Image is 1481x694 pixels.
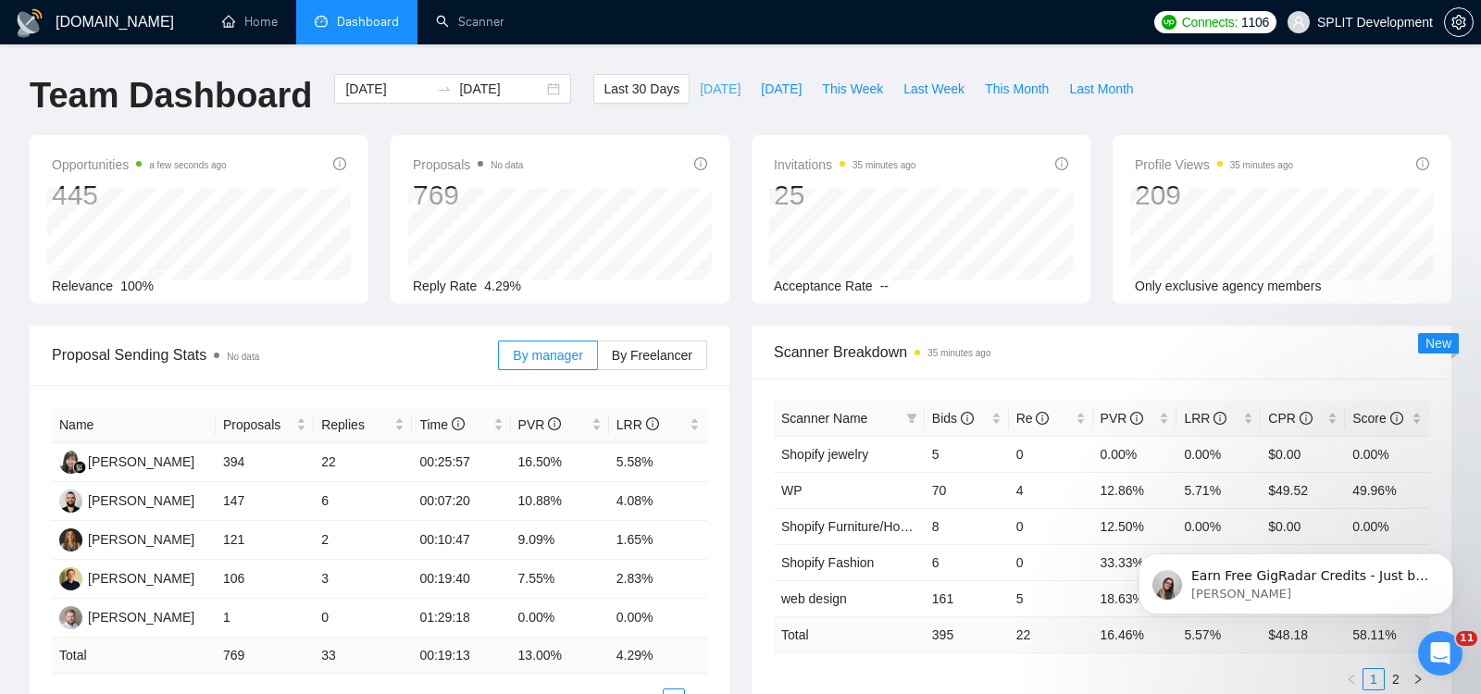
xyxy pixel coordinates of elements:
div: [PERSON_NAME] [88,452,194,472]
h1: Team Dashboard [30,74,312,118]
td: 5 [1009,580,1093,616]
td: 5.71% [1176,472,1261,508]
a: Shopify Fashion [781,555,874,570]
span: 100% [120,279,154,293]
span: right [1413,674,1424,685]
img: OB [59,606,82,629]
span: info-circle [1416,157,1429,170]
a: searchScanner [436,14,504,30]
td: 6 [925,544,1009,580]
th: Name [52,407,216,443]
td: 2 [314,521,412,560]
td: 147 [216,482,314,521]
span: Scanner Name [781,411,867,426]
img: upwork-logo.png [1162,15,1176,30]
span: info-circle [1036,412,1049,425]
div: 769 [413,178,523,213]
span: dashboard [315,15,328,28]
span: Invitations [774,154,915,176]
span: CPR [1268,411,1312,426]
td: 8 [925,508,1009,544]
td: 49.96% [1345,472,1429,508]
td: 161 [925,580,1009,616]
li: 2 [1385,668,1407,690]
a: BC[PERSON_NAME] [59,492,194,507]
a: Shopify Furniture/Home decore [781,519,962,534]
a: 2 [1386,669,1406,689]
div: [PERSON_NAME] [88,568,194,589]
td: 106 [216,560,314,599]
span: -- [880,279,889,293]
span: swap-right [437,81,452,96]
td: 1.65% [609,521,707,560]
td: 22 [1009,616,1093,652]
td: 9.09% [511,521,609,560]
span: filter [902,404,921,432]
div: 25 [774,178,915,213]
td: 0.00% [1176,508,1261,544]
span: By Freelancer [612,348,692,363]
span: info-circle [548,417,561,430]
th: Replies [314,407,412,443]
span: user [1292,16,1305,29]
span: Re [1016,411,1050,426]
span: info-circle [1390,412,1403,425]
td: 33 [314,638,412,674]
td: 0.00% [1345,508,1429,544]
td: 70 [925,472,1009,508]
img: gigradar-bm.png [73,461,86,474]
td: 3 [314,560,412,599]
span: [DATE] [761,79,802,99]
span: By manager [513,348,582,363]
td: 0 [314,599,412,638]
span: 4.29% [484,279,521,293]
td: 00:19:13 [412,638,510,674]
td: 12.50% [1093,508,1177,544]
button: This Week [812,74,893,104]
span: Connects: [1182,12,1238,32]
td: 13.00 % [511,638,609,674]
td: 0 [1009,436,1093,472]
span: This Week [822,79,883,99]
td: 5 [925,436,1009,472]
td: 0.00% [511,599,609,638]
button: Last 30 Days [593,74,690,104]
span: This Month [985,79,1049,99]
td: 5.58% [609,443,707,482]
td: 16.50% [511,443,609,482]
span: PVR [518,417,562,432]
td: 2.83% [609,560,707,599]
span: Reply Rate [413,279,477,293]
td: 4.29 % [609,638,707,674]
td: 01:29:18 [412,599,510,638]
span: setting [1445,15,1473,30]
div: [PERSON_NAME] [88,529,194,550]
td: 769 [216,638,314,674]
span: LRR [616,417,659,432]
div: 445 [52,178,227,213]
a: Shopify jewelry [781,447,868,462]
a: 1 [1363,669,1384,689]
li: Previous Page [1340,668,1363,690]
span: Replies [321,415,391,435]
span: Proposals [223,415,292,435]
input: Start date [345,79,429,99]
span: info-circle [646,417,659,430]
button: [DATE] [690,74,751,104]
li: 1 [1363,668,1385,690]
span: No data [227,352,259,362]
td: Total [52,638,216,674]
button: Last Month [1059,74,1143,104]
span: Proposal Sending Stats [52,343,498,366]
td: 0 [1009,508,1093,544]
button: Last Week [893,74,975,104]
td: 12.86% [1093,472,1177,508]
span: 11 [1456,631,1477,646]
td: $0.00 [1261,436,1345,472]
span: Time [419,417,464,432]
th: Proposals [216,407,314,443]
img: AH [59,567,82,590]
span: Last 30 Days [604,79,679,99]
span: Dashboard [337,14,399,30]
